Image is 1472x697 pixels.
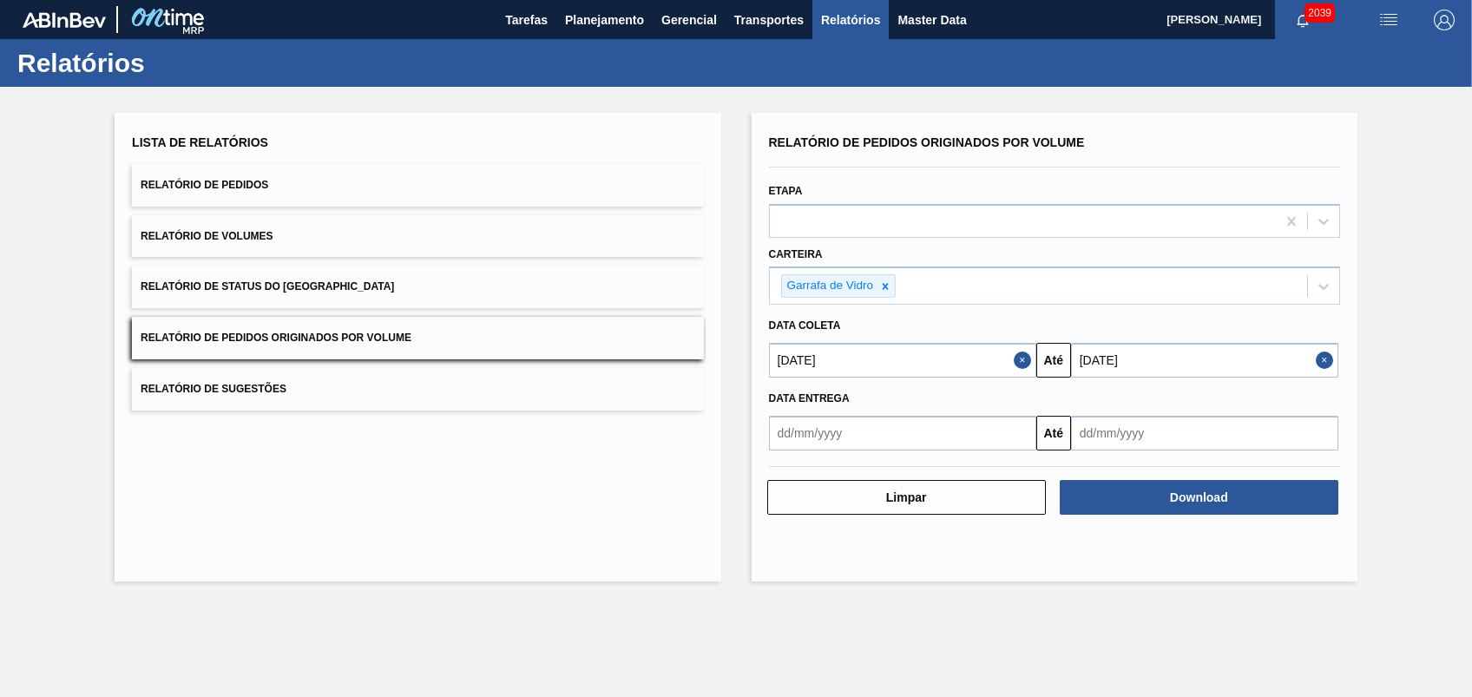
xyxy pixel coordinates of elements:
[1071,416,1338,450] input: dd/mm/yyyy
[141,230,273,242] span: Relatório de Volumes
[132,215,703,258] button: Relatório de Volumes
[769,392,850,404] span: Data entrega
[505,10,548,30] span: Tarefas
[141,280,394,293] span: Relatório de Status do [GEOGRAPHIC_DATA]
[734,10,804,30] span: Transportes
[1036,416,1071,450] button: Até
[769,135,1085,149] span: Relatório de Pedidos Originados por Volume
[132,368,703,411] button: Relatório de Sugestões
[821,10,880,30] span: Relatórios
[769,319,841,332] span: Data coleta
[1036,343,1071,378] button: Até
[565,10,644,30] span: Planejamento
[132,164,703,207] button: Relatório de Pedidos
[1434,10,1455,30] img: Logout
[769,416,1036,450] input: dd/mm/yyyy
[769,185,803,197] label: Etapa
[132,266,703,308] button: Relatório de Status do [GEOGRAPHIC_DATA]
[132,135,268,149] span: Lista de Relatórios
[769,248,823,260] label: Carteira
[1378,10,1399,30] img: userActions
[1275,8,1331,32] button: Notificações
[897,10,966,30] span: Master Data
[1316,343,1338,378] button: Close
[141,383,286,395] span: Relatório de Sugestões
[17,53,325,73] h1: Relatórios
[1071,343,1338,378] input: dd/mm/yyyy
[141,179,268,191] span: Relatório de Pedidos
[782,275,877,297] div: Garrafa de Vidro
[767,480,1046,515] button: Limpar
[141,332,411,344] span: Relatório de Pedidos Originados por Volume
[1014,343,1036,378] button: Close
[661,10,717,30] span: Gerencial
[769,343,1036,378] input: dd/mm/yyyy
[132,317,703,359] button: Relatório de Pedidos Originados por Volume
[23,12,106,28] img: TNhmsLtSVTkK8tSr43FrP2fwEKptu5GPRR3wAAAABJRU5ErkJggg==
[1304,3,1335,23] span: 2039
[1060,480,1338,515] button: Download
